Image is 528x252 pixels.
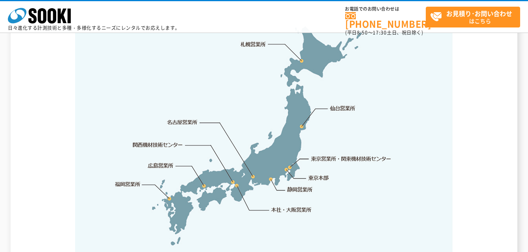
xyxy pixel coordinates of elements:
[430,7,520,27] span: はこちら
[133,141,183,149] a: 関西機材技術センター
[357,29,368,36] span: 8:50
[345,29,423,36] span: (平日 ～ 土日、祝日除く)
[148,161,174,169] a: 広島営業所
[167,119,198,126] a: 名古屋営業所
[426,7,520,27] a: お見積り･お問い合わせはこちら
[115,180,140,188] a: 福岡営業所
[309,174,329,182] a: 東京本部
[270,206,312,214] a: 本社・大阪営業所
[8,26,180,30] p: 日々進化する計測技術と多種・多様化するニーズにレンタルでお応えします。
[241,40,266,48] a: 札幌営業所
[345,7,426,11] span: お電話でのお問い合わせは
[373,29,387,36] span: 17:30
[330,104,355,112] a: 仙台営業所
[287,186,313,194] a: 静岡営業所
[311,155,392,163] a: 東京営業所・関東機材技術センター
[345,12,426,28] a: [PHONE_NUMBER]
[446,9,512,18] strong: お見積り･お問い合わせ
